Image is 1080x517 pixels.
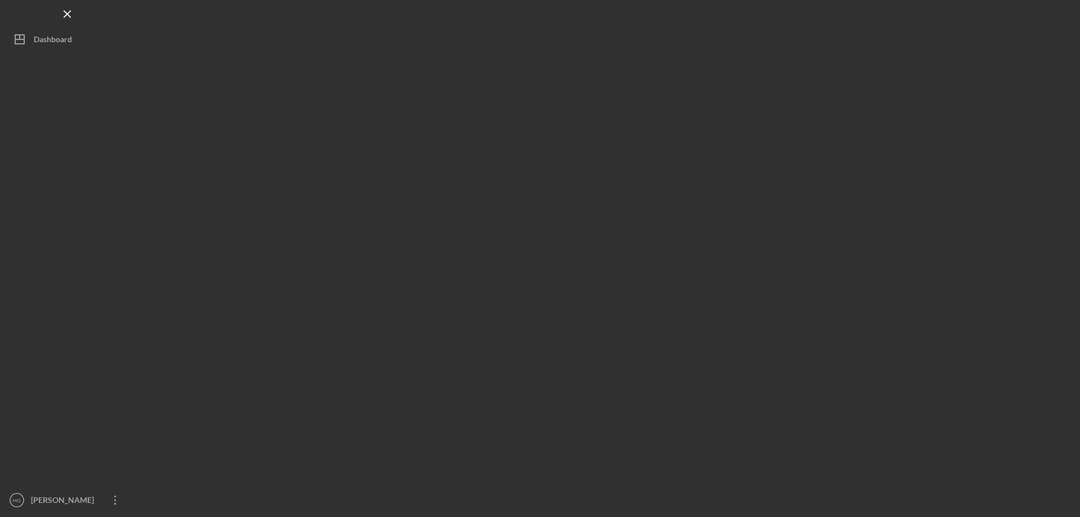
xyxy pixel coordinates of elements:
[6,28,129,51] button: Dashboard
[13,497,21,503] text: HG
[6,489,129,511] button: HG[PERSON_NAME]
[34,28,72,53] div: Dashboard
[28,489,101,514] div: [PERSON_NAME]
